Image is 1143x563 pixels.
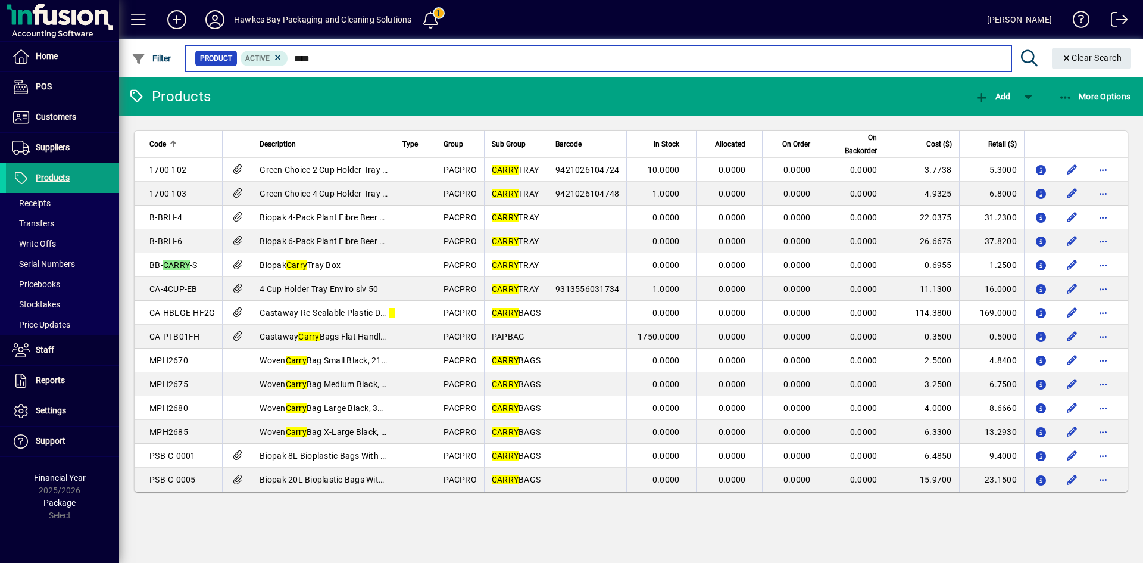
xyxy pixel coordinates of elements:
button: Filter [129,48,174,69]
button: Clear [1052,48,1132,69]
span: 4 Cup Holder Tray Enviro slv 50 [260,284,378,294]
button: More options [1094,208,1113,227]
span: 0.0000 [850,403,877,413]
span: Staff [36,345,54,354]
span: BAGS [492,451,541,461]
span: MPH2670 [149,356,188,365]
span: Group [444,138,463,151]
span: BAGS [492,403,541,413]
button: More Options [1055,86,1134,107]
span: PACPRO [444,237,477,246]
span: 0.0000 [850,165,877,175]
div: On Order [770,138,821,151]
a: Stocktakes [6,294,119,315]
span: Receipts [12,198,51,208]
em: Carry [286,380,307,389]
td: 6.3300 [894,420,958,444]
span: Woven Bag Large Black, 330mm x 145mm x 415mm, 30gsm [260,403,507,413]
span: Support [36,436,65,446]
em: CARRY [492,213,519,222]
td: 6.7500 [959,372,1024,396]
span: PSB-C-0001 [149,451,196,461]
td: 8.6660 [959,396,1024,420]
span: Stocktakes [12,300,60,309]
a: Support [6,427,119,456]
td: 6.4850 [894,444,958,468]
td: 4.9325 [894,182,958,206]
button: More options [1094,399,1113,418]
span: Sub Group [492,138,526,151]
span: 0.0000 [783,189,811,198]
a: Receipts [6,193,119,213]
div: Allocated [704,138,756,151]
span: PACPRO [444,475,477,484]
span: On Backorder [835,131,877,157]
td: 6.8000 [959,182,1024,206]
span: 10.0000 [648,165,680,175]
em: CARRY [492,308,519,318]
span: On Order [782,138,810,151]
span: 9421026104724 [555,165,619,175]
span: 0.0000 [652,451,680,461]
span: MPH2675 [149,380,188,389]
span: PACPRO [444,165,477,175]
span: 0.0000 [783,427,811,437]
td: 37.8200 [959,229,1024,253]
button: Edit [1063,279,1082,298]
span: Barcode [555,138,582,151]
div: Group [444,138,477,151]
span: Retail ($) [988,138,1017,151]
span: CA-PTB01FH [149,332,200,341]
td: 114.3800 [894,301,958,325]
button: More options [1094,422,1113,441]
a: Suppliers [6,133,119,163]
div: Description [260,138,388,151]
span: 0.0000 [783,308,811,318]
span: Castaway Re-Sealable Plastic Deli Bags Large [260,308,453,318]
span: Suppliers [36,142,70,152]
span: MPH2685 [149,427,188,437]
span: 1.0000 [652,284,680,294]
span: 0.0000 [652,380,680,389]
div: [PERSON_NAME] [987,10,1052,29]
span: 0.0000 [719,403,746,413]
span: Biopak 8L Bioplastic Bags With Handle HOME COMPOSTABLE 100 units per slve [260,451,565,461]
a: Customers [6,102,119,132]
button: Edit [1063,232,1082,251]
button: Edit [1063,256,1082,275]
em: CARRY [492,189,519,198]
span: Clear Search [1061,53,1122,63]
span: Reports [36,375,65,385]
a: Settings [6,396,119,426]
button: More options [1094,327,1113,346]
td: 5.3000 [959,158,1024,182]
td: 16.0000 [959,277,1024,301]
span: 0.0000 [652,475,680,484]
span: PAPBAG [492,332,525,341]
button: Add [158,9,196,30]
button: More options [1094,470,1113,489]
div: Sub Group [492,138,541,151]
span: B-BRH-6 [149,237,182,246]
button: More options [1094,351,1113,370]
span: 0.0000 [719,237,746,246]
span: 0.0000 [850,451,877,461]
a: Logout [1102,2,1128,41]
span: PACPRO [444,451,477,461]
a: Knowledge Base [1064,2,1090,41]
span: 0.0000 [783,332,811,341]
span: TRAY [492,165,539,175]
em: CARRY [492,165,519,175]
em: Carry [298,332,319,341]
div: Products [128,87,211,106]
span: 0.0000 [719,451,746,461]
button: More options [1094,279,1113,298]
span: Castaway Bags Flat Handles Takeaway Kraft & Green 340 x 315 + 175 mm [260,332,563,341]
span: Biopak Tray Box [260,260,341,270]
span: TRAY [492,237,539,246]
span: 0.0000 [850,475,877,484]
a: Home [6,42,119,71]
span: Products [36,173,70,182]
span: PACPRO [444,356,477,365]
span: Serial Numbers [12,259,75,269]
